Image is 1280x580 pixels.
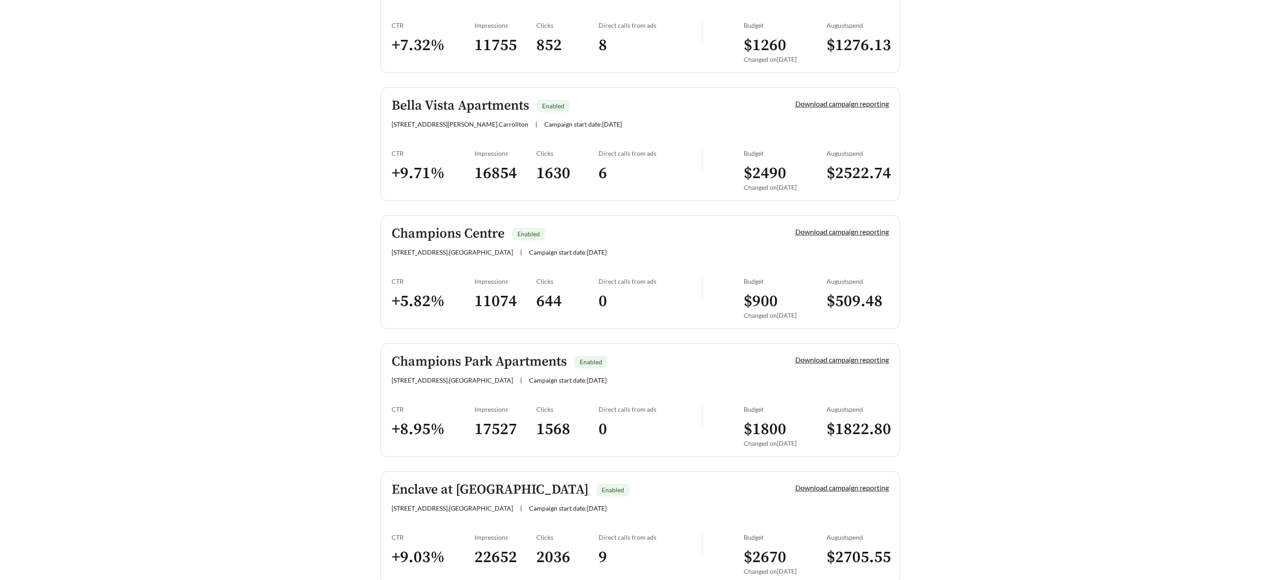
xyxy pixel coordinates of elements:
h3: 0 [599,419,702,439]
div: Clicks [536,277,599,285]
a: Download campaign reporting [795,355,889,364]
div: Budget [744,277,827,285]
h5: Bella Vista Apartments [392,98,529,113]
div: CTR [392,405,474,413]
img: line [702,277,703,299]
span: Enabled [580,358,602,366]
h3: $ 1276.13 [827,35,889,55]
a: Download campaign reporting [795,483,889,492]
h3: $ 900 [744,291,827,311]
div: Changed on [DATE] [744,567,827,575]
div: August spend [827,149,889,157]
span: [STREET_ADDRESS][PERSON_NAME] , Carrollton [392,120,528,128]
h3: 644 [536,291,599,311]
div: Direct calls from ads [599,277,702,285]
h3: 17527 [474,419,537,439]
div: CTR [392,533,474,541]
span: | [520,248,522,256]
div: Direct calls from ads [599,405,702,413]
img: line [702,21,703,43]
h3: 1630 [536,163,599,183]
div: August spend [827,21,889,29]
img: line [702,405,703,427]
div: Clicks [536,533,599,541]
h3: $ 2522.74 [827,163,889,183]
h3: 9 [599,547,702,567]
span: [STREET_ADDRESS] , [GEOGRAPHIC_DATA] [392,504,513,512]
a: Bella Vista ApartmentsEnabled[STREET_ADDRESS][PERSON_NAME],Carrollton|Campaign start date:[DATE]D... [380,87,900,201]
div: August spend [827,533,889,541]
div: Impressions [474,533,537,541]
h3: 2036 [536,547,599,567]
span: Campaign start date: [DATE] [544,120,622,128]
h3: 8 [599,35,702,55]
div: Budget [744,21,827,29]
h3: 0 [599,291,702,311]
h5: Champions Centre [392,226,504,241]
div: August spend [827,405,889,413]
span: | [520,376,522,384]
h3: $ 1822.80 [827,419,889,439]
h3: 11755 [474,35,537,55]
h5: Enclave at [GEOGRAPHIC_DATA] [392,482,589,497]
a: Download campaign reporting [795,99,889,108]
div: Changed on [DATE] [744,439,827,447]
div: Direct calls from ads [599,21,702,29]
h3: $ 1800 [744,419,827,439]
h3: 852 [536,35,599,55]
span: | [520,504,522,512]
div: Impressions [474,21,537,29]
img: line [702,533,703,555]
h3: 11074 [474,291,537,311]
a: Download campaign reporting [795,227,889,236]
h3: $ 2705.55 [827,547,889,567]
span: Enabled [542,102,565,110]
div: Changed on [DATE] [744,311,827,319]
h3: 22652 [474,547,537,567]
h3: + 9.03 % [392,547,474,567]
h3: 6 [599,163,702,183]
span: Campaign start date: [DATE] [529,248,607,256]
span: Campaign start date: [DATE] [529,504,607,512]
h5: Champions Park Apartments [392,354,567,369]
h3: $ 2670 [744,547,827,567]
div: August spend [827,277,889,285]
h3: 1568 [536,419,599,439]
div: Budget [744,405,827,413]
h3: $ 509.48 [827,291,889,311]
h3: + 9.71 % [392,163,474,183]
h3: $ 2490 [744,163,827,183]
a: Champions CentreEnabled[STREET_ADDRESS],[GEOGRAPHIC_DATA]|Campaign start date:[DATE]Download camp... [380,215,900,329]
h3: 16854 [474,163,537,183]
div: CTR [392,149,474,157]
div: CTR [392,21,474,29]
span: Campaign start date: [DATE] [529,376,607,384]
div: Clicks [536,149,599,157]
div: Clicks [536,21,599,29]
span: | [535,120,537,128]
h3: $ 1260 [744,35,827,55]
span: [STREET_ADDRESS] , [GEOGRAPHIC_DATA] [392,248,513,256]
div: Budget [744,533,827,541]
div: Impressions [474,405,537,413]
div: Impressions [474,277,537,285]
div: Changed on [DATE] [744,183,827,191]
span: Enabled [602,486,624,494]
img: line [702,149,703,171]
h3: + 7.32 % [392,35,474,55]
div: CTR [392,277,474,285]
div: Impressions [474,149,537,157]
div: Changed on [DATE] [744,55,827,63]
div: Budget [744,149,827,157]
div: Clicks [536,405,599,413]
span: Enabled [517,230,540,238]
h3: + 5.82 % [392,291,474,311]
span: [STREET_ADDRESS] , [GEOGRAPHIC_DATA] [392,376,513,384]
div: Direct calls from ads [599,149,702,157]
h3: + 8.95 % [392,419,474,439]
a: Champions Park ApartmentsEnabled[STREET_ADDRESS],[GEOGRAPHIC_DATA]|Campaign start date:[DATE]Down... [380,343,900,457]
div: Direct calls from ads [599,533,702,541]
